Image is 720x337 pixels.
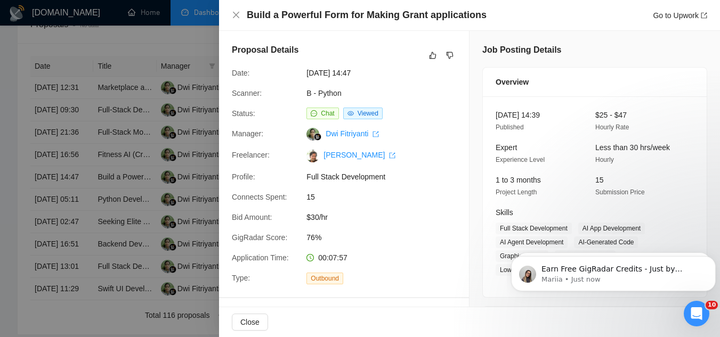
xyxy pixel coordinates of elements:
[311,110,317,117] span: message
[595,188,645,196] span: Submission Price
[446,51,454,60] span: dislike
[595,124,629,131] span: Hourly Rate
[443,49,456,62] button: dislike
[318,253,347,262] span: 00:07:57
[706,301,718,309] span: 10
[232,253,289,262] span: Application Time:
[306,191,466,203] span: 15
[507,234,720,308] iframe: Intercom notifications message
[232,151,270,159] span: Freelancer:
[595,111,627,119] span: $25 - $47
[496,124,524,131] span: Published
[306,67,466,79] span: [DATE] 14:47
[232,11,240,19] span: close
[653,11,707,20] a: Go to Upworkexport
[496,76,529,88] span: Overview
[321,110,334,117] span: Chat
[496,223,572,234] span: Full Stack Development
[496,176,541,184] span: 1 to 3 months
[232,172,255,181] span: Profile:
[306,254,314,261] span: clock-circle
[701,12,707,19] span: export
[314,133,321,141] img: gigradar-bm.png
[232,109,255,118] span: Status:
[232,11,240,20] button: Close
[232,69,249,77] span: Date:
[232,129,263,138] span: Manager:
[306,171,466,183] span: Full Stack Development
[496,188,537,196] span: Project Length
[306,89,341,97] a: B - Python
[426,49,439,62] button: like
[232,44,298,56] h5: Proposal Details
[482,44,561,56] h5: Job Posting Details
[232,274,250,282] span: Type:
[595,143,670,152] span: Less than 30 hrs/week
[496,236,568,248] span: AI Agent Development
[232,193,287,201] span: Connects Spent:
[496,143,517,152] span: Expert
[496,250,548,262] span: Graphic Design
[595,176,604,184] span: 15
[347,110,354,117] span: eye
[389,152,395,159] span: export
[247,9,487,22] h4: Build a Powerful Form for Making Grant applications
[326,129,379,138] a: Dwi Fitriyanti export
[232,213,272,221] span: Bid Amount:
[373,131,379,137] span: export
[306,211,466,223] span: $30/hr
[684,301,709,326] iframe: Intercom live chat
[358,110,378,117] span: Viewed
[232,314,268,331] button: Close
[232,233,287,242] span: GigRadar Score:
[595,156,614,163] span: Hourly
[496,208,513,217] span: Skills
[240,316,260,328] span: Close
[306,150,319,162] img: c1fQ-BChHAUR7_ftgGx_KPnZ-LY7cl0cqs7W_-4X-F1h8TM8ibu8UH23_ydpmdG7wl
[306,273,343,284] span: Outbound
[429,51,436,60] span: like
[496,111,540,119] span: [DATE] 14:39
[323,151,395,159] a: [PERSON_NAME] export
[306,232,466,243] span: 76%
[496,156,545,163] span: Experience Level
[496,264,581,276] span: Low Code & RAD Software
[578,223,645,234] span: AI App Development
[232,89,262,97] span: Scanner:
